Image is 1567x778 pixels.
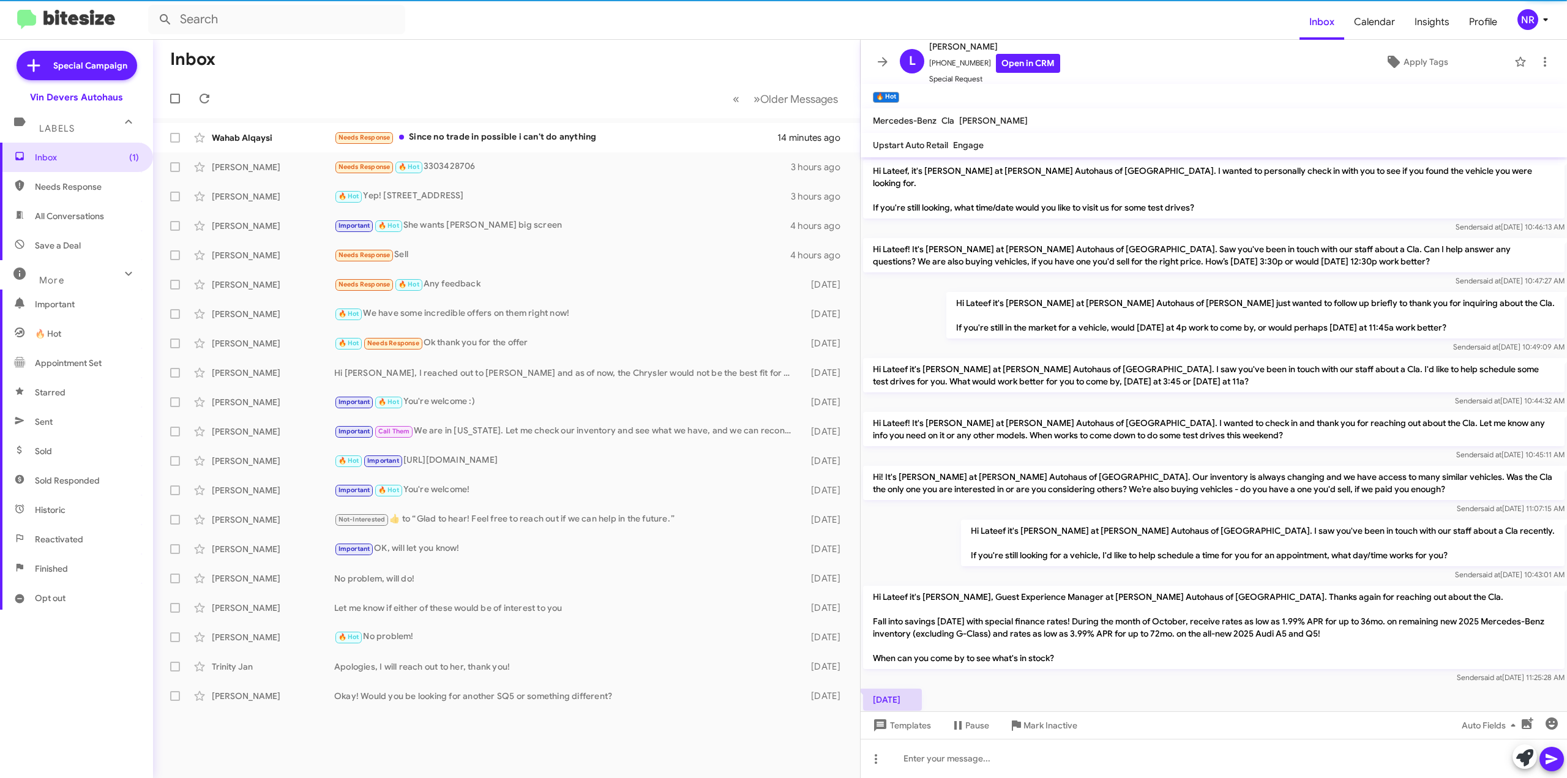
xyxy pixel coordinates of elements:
span: Needs Response [338,280,391,288]
div: NR [1517,9,1538,30]
p: Hi Lateef! It's [PERSON_NAME] at [PERSON_NAME] Autohaus of [GEOGRAPHIC_DATA]. I wanted to check i... [863,412,1565,446]
span: Important [338,398,370,406]
span: Starred [35,386,65,398]
span: Sender [DATE] 10:47:27 AM [1456,276,1565,285]
span: 🔥 Hot [378,486,399,494]
div: [PERSON_NAME] [212,161,334,173]
h1: Inbox [170,50,215,69]
p: Hi! It's [PERSON_NAME] at [PERSON_NAME] Autohaus of [GEOGRAPHIC_DATA]. Our inventory is always ch... [863,466,1565,500]
span: 🔥 Hot [35,327,61,340]
a: Calendar [1344,4,1405,40]
div: [DATE] [798,337,850,350]
div: [DATE] [798,279,850,291]
div: OK, will let you know! [334,542,798,556]
div: 3303428706 [334,160,791,174]
div: [PERSON_NAME] [212,543,334,555]
span: Call Them [378,427,410,435]
p: [DATE] [863,689,922,711]
span: Important [338,486,370,494]
a: Inbox [1300,4,1344,40]
div: [DATE] [798,660,850,673]
span: Inbox [35,151,139,163]
div: [DATE] [798,602,850,614]
div: [PERSON_NAME] [212,220,334,232]
div: We have some incredible offers on them right now! [334,307,798,321]
span: Engage [953,140,984,151]
span: Important [367,457,399,465]
p: Hi Lateef it's [PERSON_NAME] at [PERSON_NAME] Autohaus of [PERSON_NAME] just wanted to follow up ... [946,292,1565,339]
div: Trinity Jan [212,660,334,673]
span: 🔥 Hot [338,192,359,200]
span: Sold Responded [35,474,100,487]
div: Apologies, I will reach out to her, thank you! [334,660,798,673]
span: [PHONE_NUMBER] [929,54,1060,73]
button: Previous [725,86,747,111]
span: Sold [35,445,52,457]
div: 4 hours ago [790,249,850,261]
button: Auto Fields [1452,714,1530,736]
span: Sender [DATE] 10:46:13 AM [1456,222,1565,231]
div: We are in [US_STATE]. Let me check our inventory and see what we have, and we can reconnect [DATE]! [334,424,798,438]
span: Important [338,427,370,435]
div: [DATE] [798,396,850,408]
span: Special Request [929,73,1060,85]
span: Labels [39,123,75,134]
div: [DATE] [798,543,850,555]
span: Opt out [35,592,65,604]
span: Sender [DATE] 11:25:28 AM [1457,673,1565,682]
span: Sender [DATE] 10:49:09 AM [1453,342,1565,351]
div: [DATE] [798,572,850,585]
div: No problem, will do! [334,572,798,585]
span: Needs Response [338,163,391,171]
button: Next [746,86,845,111]
span: 🔥 Hot [338,339,359,347]
span: Older Messages [760,92,838,106]
span: L [909,51,916,71]
div: ​👍​ to “ Glad to hear! Feel free to reach out if we can help in the future. ” [334,512,798,526]
small: 🔥 Hot [873,92,899,103]
a: Special Campaign [17,51,137,80]
span: Cla [941,115,954,126]
div: [PERSON_NAME] [212,572,334,585]
a: Open in CRM [996,54,1060,73]
span: Templates [870,714,931,736]
span: All Conversations [35,210,104,222]
span: Apply Tags [1404,51,1448,73]
button: Apply Tags [1324,51,1508,73]
div: [PERSON_NAME] [212,249,334,261]
span: Reactivated [35,533,83,545]
span: Sender [DATE] 10:45:11 AM [1456,450,1565,459]
div: [PERSON_NAME] [212,396,334,408]
span: Special Campaign [53,59,127,72]
span: said at [1479,396,1500,405]
button: Templates [861,714,941,736]
div: [PERSON_NAME] [212,337,334,350]
div: [PERSON_NAME] [212,367,334,379]
div: 3 hours ago [791,161,850,173]
span: Save a Deal [35,239,81,252]
div: Yep! [STREET_ADDRESS] [334,189,791,203]
span: 🔥 Hot [338,310,359,318]
a: Insights [1405,4,1459,40]
span: Needs Response [35,181,139,193]
span: Needs Response [367,339,419,347]
div: [PERSON_NAME] [212,484,334,496]
span: Needs Response [338,251,391,259]
div: 14 minutes ago [777,132,850,144]
span: said at [1481,673,1502,682]
span: said at [1481,504,1502,513]
div: [PERSON_NAME] [212,455,334,467]
div: 4 hours ago [790,220,850,232]
span: Important [338,222,370,230]
span: 🔥 Hot [378,398,399,406]
button: NR [1507,9,1554,30]
div: She wants [PERSON_NAME] big screen [334,219,790,233]
div: 3 hours ago [791,190,850,203]
div: [DATE] [798,631,850,643]
span: 🔥 Hot [338,457,359,465]
p: Hi Lateef it's [PERSON_NAME] at [PERSON_NAME] Autohaus of [GEOGRAPHIC_DATA]. I saw you've been in... [961,520,1565,566]
span: said at [1479,222,1501,231]
a: Profile [1459,4,1507,40]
